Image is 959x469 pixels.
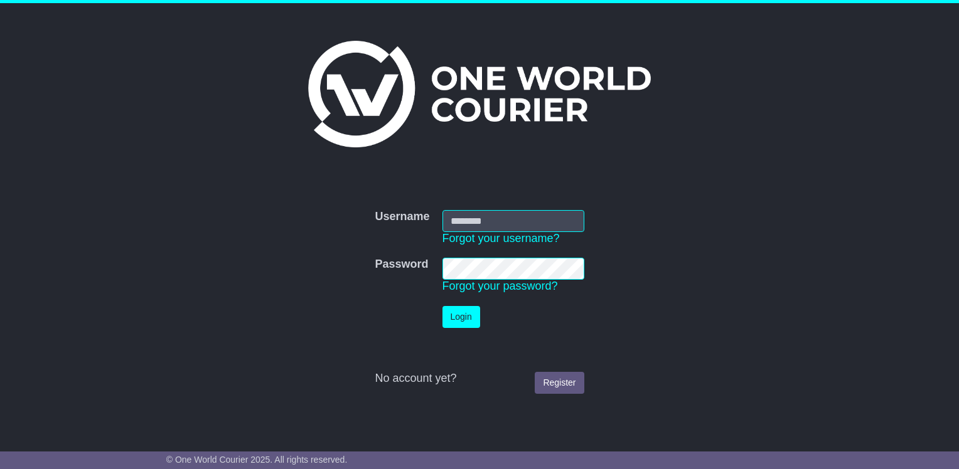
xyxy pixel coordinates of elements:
[308,41,651,147] img: One World
[442,280,558,292] a: Forgot your password?
[375,210,429,224] label: Username
[375,372,584,386] div: No account yet?
[535,372,584,394] a: Register
[442,232,560,245] a: Forgot your username?
[375,258,428,271] label: Password
[166,455,348,465] span: © One World Courier 2025. All rights reserved.
[442,306,480,328] button: Login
